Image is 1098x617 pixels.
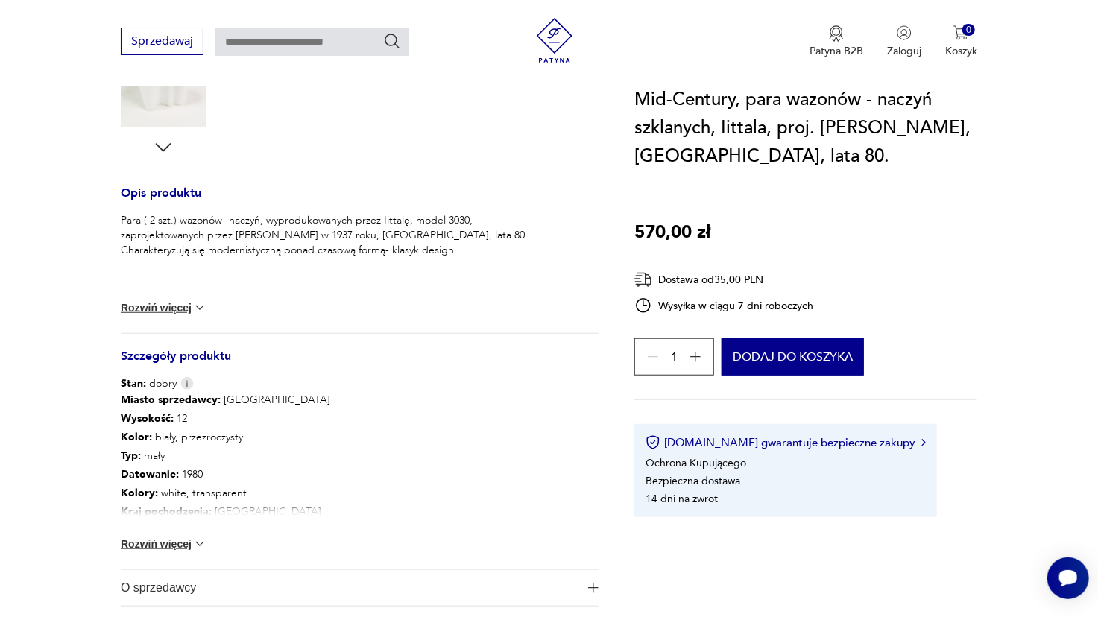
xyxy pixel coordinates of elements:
[383,32,401,50] button: Szukaj
[887,25,921,58] button: Zaloguj
[121,504,212,519] b: Kraj pochodzenia :
[132,279,528,310] li: wazon model 3030 ( większy) - grube szkło przezroczyste, sygnowane pod spodem [PERSON_NAME]. Stan...
[121,300,207,315] button: Rozwiń więcej
[121,486,158,500] b: Kolory :
[945,44,977,58] p: Koszyk
[121,391,435,410] p: [GEOGRAPHIC_DATA]
[646,456,746,470] li: Ochrona Kupującego
[121,467,179,481] b: Datowanie :
[121,503,435,522] p: [GEOGRAPHIC_DATA]
[192,537,207,551] img: chevron down
[121,28,203,55] button: Sprzedawaj
[829,25,844,42] img: Ikona medalu
[810,25,863,58] button: Patyna B2B
[921,439,926,446] img: Ikona strzałki w prawo
[121,376,177,391] span: dobry
[810,25,863,58] a: Ikona medaluPatyna B2B
[121,376,146,390] b: Stan:
[634,86,977,171] h1: Mid-Century, para wazonów - naczyń szklanych, Iittala, proj. [PERSON_NAME], [GEOGRAPHIC_DATA], la...
[634,218,710,247] p: 570,00 zł
[121,352,599,376] h3: Szczegóły produktu
[180,377,194,390] img: Info icon
[121,410,435,428] p: 12
[121,37,203,48] a: Sprzedawaj
[121,466,435,484] p: 1980
[634,270,652,289] img: Ikona dostawy
[121,411,174,425] b: Wysokość :
[634,297,813,314] div: Wysyłka w ciągu 7 dni roboczych
[646,492,718,506] li: 14 dni na zwrot
[953,25,968,40] img: Ikona koszyka
[646,474,740,488] li: Bezpieczna dostawa
[121,189,599,213] h3: Opis produktu
[945,25,977,58] button: 0Koszyk
[121,537,207,551] button: Rozwiń więcej
[121,570,599,606] button: Ikona plusaO sprzedawcy
[810,44,863,58] p: Patyna B2B
[1047,557,1089,599] iframe: Smartsupp widget button
[121,428,435,447] p: biały, przezroczysty
[532,18,577,63] img: Patyna - sklep z meblami i dekoracjami vintage
[646,435,925,450] button: [DOMAIN_NAME] gwarantuje bezpieczne zakupy
[121,447,435,466] p: mały
[962,24,975,37] div: 0
[121,213,528,258] p: Para ( 2 szt.) wazonów- naczyń, wyprodukowanych przez Iittalę, model 3030, zaprojektowanych przez...
[887,44,921,58] p: Zaloguj
[722,338,864,376] button: Dodaj do koszyka
[897,25,912,40] img: Ikonka użytkownika
[646,435,660,450] img: Ikona certyfikatu
[121,570,578,606] span: O sprzedawcy
[121,393,221,407] b: Miasto sprzedawcy :
[192,300,207,315] img: chevron down
[121,484,435,503] p: white, transparent
[121,449,141,463] b: Typ :
[671,352,678,362] span: 1
[121,430,152,444] b: Kolor:
[588,583,599,593] img: Ikona plusa
[634,270,813,289] div: Dostawa od 35,00 PLN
